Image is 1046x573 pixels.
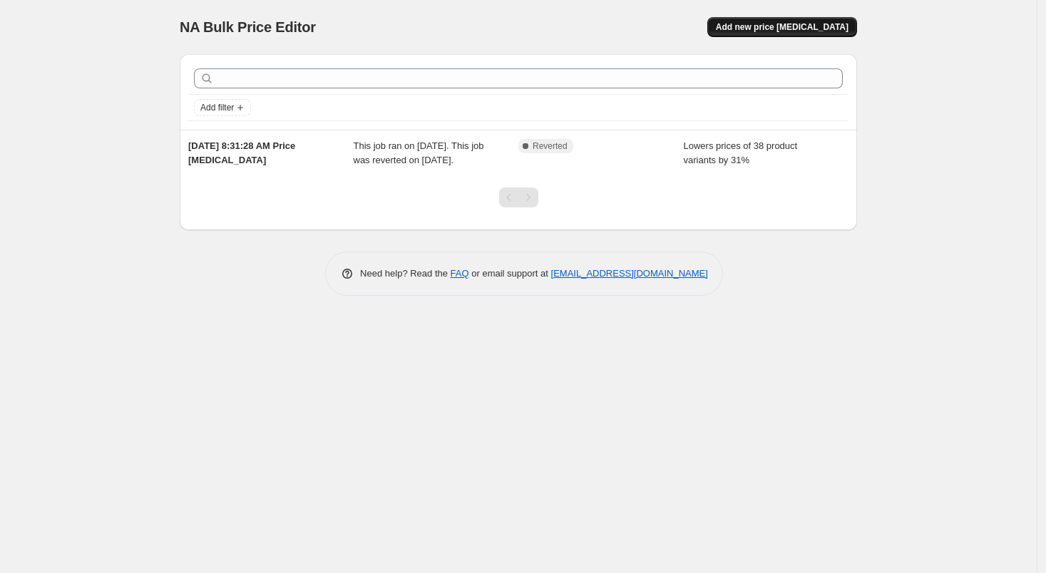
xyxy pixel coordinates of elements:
nav: Pagination [499,187,538,207]
button: Add new price [MEDICAL_DATA] [707,17,857,37]
span: This job ran on [DATE]. This job was reverted on [DATE]. [354,140,484,165]
span: Add new price [MEDICAL_DATA] [716,21,848,33]
span: or email support at [469,268,551,279]
span: [DATE] 8:31:28 AM Price [MEDICAL_DATA] [188,140,295,165]
span: Reverted [533,140,568,152]
span: Need help? Read the [360,268,451,279]
span: NA Bulk Price Editor [180,19,316,35]
a: FAQ [451,268,469,279]
span: Add filter [200,102,234,113]
button: Add filter [194,99,251,116]
a: [EMAIL_ADDRESS][DOMAIN_NAME] [551,268,708,279]
span: Lowers prices of 38 product variants by 31% [684,140,798,165]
